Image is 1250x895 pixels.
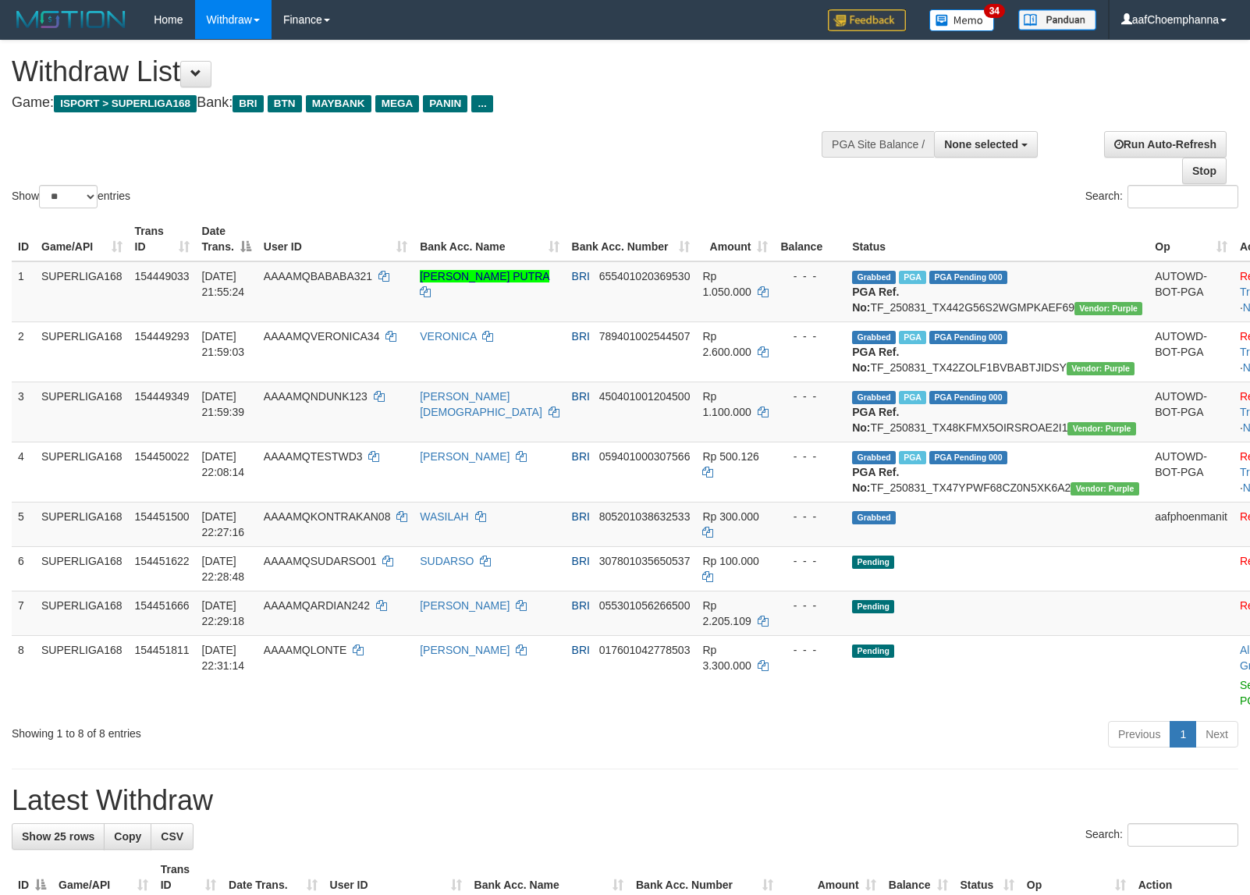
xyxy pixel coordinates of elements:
td: AUTOWD-BOT-PGA [1149,321,1234,382]
a: Stop [1182,158,1227,184]
span: PGA Pending [929,391,1007,404]
a: SUDARSO [420,555,474,567]
td: AUTOWD-BOT-PGA [1149,382,1234,442]
img: Feedback.jpg [828,9,906,31]
div: - - - [780,268,840,284]
span: Grabbed [852,511,896,524]
div: PGA Site Balance / [822,131,934,158]
th: Op: activate to sort column ascending [1149,217,1234,261]
div: - - - [780,389,840,404]
td: SUPERLIGA168 [35,321,129,382]
span: [DATE] 21:55:24 [202,270,245,298]
div: - - - [780,329,840,344]
td: TF_250831_TX47YPWF68CZ0N5XK6A2 [846,442,1149,502]
span: BRI [572,390,590,403]
span: Copy 805201038632533 to clipboard [599,510,691,523]
b: PGA Ref. No: [852,346,899,374]
th: Status [846,217,1149,261]
td: SUPERLIGA168 [35,591,129,635]
span: BRI [572,330,590,343]
td: TF_250831_TX48KFMX5OIRSROAE2I1 [846,382,1149,442]
span: Rp 1.050.000 [702,270,751,298]
a: [PERSON_NAME][DEMOGRAPHIC_DATA] [420,390,542,418]
span: AAAAMQKONTRAKAN08 [264,510,391,523]
a: Copy [104,823,151,850]
span: Vendor URL: https://trx4.1velocity.biz [1071,482,1138,495]
span: Marked by aafheankoy [899,271,926,284]
span: Marked by aafheankoy [899,331,926,344]
span: 154450022 [135,450,190,463]
span: Copy 450401001204500 to clipboard [599,390,691,403]
span: PGA Pending [929,331,1007,344]
img: MOTION_logo.png [12,8,130,31]
b: PGA Ref. No: [852,286,899,314]
span: [DATE] 22:29:18 [202,599,245,627]
h1: Withdraw List [12,56,818,87]
span: Rp 3.300.000 [702,644,751,672]
div: - - - [780,598,840,613]
th: User ID: activate to sort column ascending [257,217,414,261]
span: AAAAMQVERONICA34 [264,330,380,343]
span: Rp 2.600.000 [702,330,751,358]
span: PGA Pending [929,451,1007,464]
td: SUPERLIGA168 [35,442,129,502]
a: Previous [1108,721,1170,748]
span: None selected [944,138,1018,151]
span: AAAAMQLONTE [264,644,347,656]
th: Game/API: activate to sort column ascending [35,217,129,261]
span: 154451500 [135,510,190,523]
span: Rp 1.100.000 [702,390,751,418]
span: Rp 2.205.109 [702,599,751,627]
a: [PERSON_NAME] [420,644,510,656]
span: Pending [852,556,894,569]
a: CSV [151,823,194,850]
span: 154449293 [135,330,190,343]
span: BRI [572,510,590,523]
img: panduan.png [1018,9,1096,30]
div: - - - [780,509,840,524]
td: 1 [12,261,35,322]
th: Amount: activate to sort column ascending [696,217,774,261]
span: AAAAMQARDIAN242 [264,599,370,612]
span: Rp 100.000 [702,555,758,567]
td: TF_250831_TX42ZOLF1BVBABTJIDSY [846,321,1149,382]
th: Bank Acc. Name: activate to sort column ascending [414,217,565,261]
a: [PERSON_NAME] PUTRA [420,270,549,282]
span: BRI [233,95,263,112]
b: PGA Ref. No: [852,466,899,494]
span: Rp 500.126 [702,450,758,463]
td: 4 [12,442,35,502]
span: [DATE] 22:08:14 [202,450,245,478]
span: MEGA [375,95,420,112]
span: Show 25 rows [22,830,94,843]
span: AAAAMQTESTWD3 [264,450,363,463]
span: Rp 300.000 [702,510,758,523]
span: 154451666 [135,599,190,612]
span: BRI [572,450,590,463]
span: Copy 655401020369530 to clipboard [599,270,691,282]
button: None selected [934,131,1038,158]
td: SUPERLIGA168 [35,261,129,322]
div: - - - [780,553,840,569]
input: Search: [1127,823,1238,847]
th: ID [12,217,35,261]
span: Vendor URL: https://trx4.1velocity.biz [1067,422,1135,435]
span: Vendor URL: https://trx4.1velocity.biz [1074,302,1142,315]
td: TF_250831_TX442G56S2WGMPKAEF69 [846,261,1149,322]
span: [DATE] 21:59:03 [202,330,245,358]
span: 154451622 [135,555,190,567]
th: Bank Acc. Number: activate to sort column ascending [566,217,697,261]
span: Pending [852,600,894,613]
a: Next [1195,721,1238,748]
span: [DATE] 22:28:48 [202,555,245,583]
label: Show entries [12,185,130,208]
td: AUTOWD-BOT-PGA [1149,261,1234,322]
span: BTN [268,95,302,112]
a: VERONICA [420,330,476,343]
span: Pending [852,645,894,658]
a: [PERSON_NAME] [420,599,510,612]
span: Grabbed [852,331,896,344]
span: BRI [572,270,590,282]
span: PGA Pending [929,271,1007,284]
select: Showentries [39,185,98,208]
